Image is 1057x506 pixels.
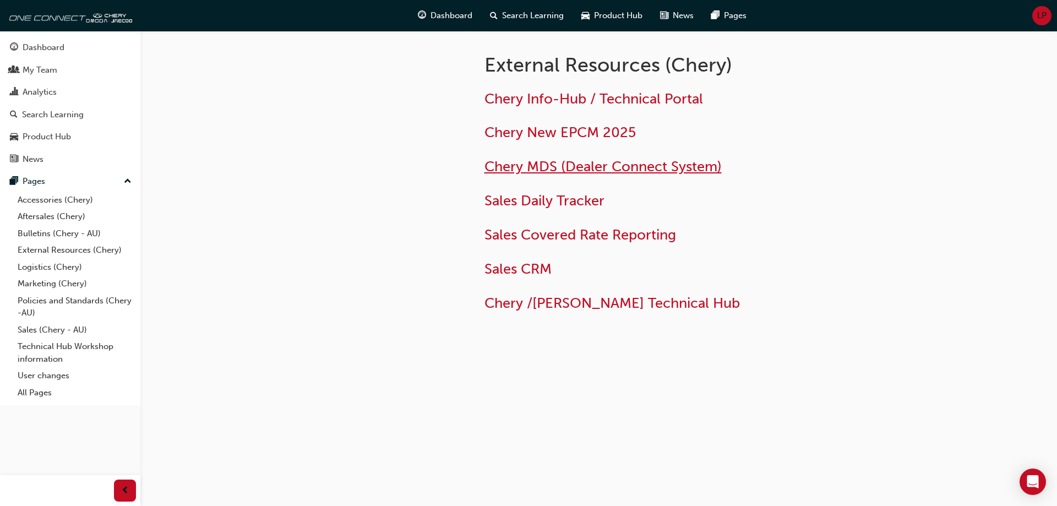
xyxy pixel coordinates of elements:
span: Pages [724,9,747,22]
img: oneconnect [6,4,132,26]
div: Search Learning [22,108,84,121]
div: Pages [23,175,45,188]
button: LP [1032,6,1051,25]
a: news-iconNews [651,4,702,27]
a: Chery MDS (Dealer Connect System) [484,158,722,175]
a: Policies and Standards (Chery -AU) [13,292,136,322]
a: User changes [13,367,136,384]
a: Chery Info-Hub / Technical Portal [484,90,703,107]
a: Bulletins (Chery - AU) [13,225,136,242]
span: search-icon [10,110,18,120]
a: Search Learning [4,105,136,125]
div: Open Intercom Messenger [1020,469,1046,495]
a: Sales CRM [484,260,552,278]
span: car-icon [10,132,18,142]
a: News [4,149,136,170]
span: Product Hub [594,9,642,22]
a: Chery /[PERSON_NAME] Technical Hub [484,295,740,312]
h1: External Resources (Chery) [484,53,846,77]
div: Analytics [23,86,57,99]
span: Search Learning [502,9,564,22]
button: DashboardMy TeamAnalyticsSearch LearningProduct HubNews [4,35,136,171]
a: pages-iconPages [702,4,755,27]
div: My Team [23,64,57,77]
span: people-icon [10,66,18,75]
span: news-icon [660,9,668,23]
span: News [673,9,694,22]
span: up-icon [124,175,132,189]
a: Marketing (Chery) [13,275,136,292]
span: search-icon [490,9,498,23]
a: Dashboard [4,37,136,58]
span: chart-icon [10,88,18,97]
a: car-iconProduct Hub [573,4,651,27]
a: guage-iconDashboard [409,4,481,27]
span: car-icon [581,9,590,23]
span: pages-icon [711,9,720,23]
a: Logistics (Chery) [13,259,136,276]
a: Aftersales (Chery) [13,208,136,225]
span: guage-icon [10,43,18,53]
span: guage-icon [418,9,426,23]
a: Accessories (Chery) [13,192,136,209]
a: Sales Daily Tracker [484,192,604,209]
span: Dashboard [431,9,472,22]
a: search-iconSearch Learning [481,4,573,27]
a: My Team [4,60,136,80]
a: All Pages [13,384,136,401]
a: Analytics [4,82,136,102]
a: Chery New EPCM 2025 [484,124,636,141]
a: Sales (Chery - AU) [13,322,136,339]
span: news-icon [10,155,18,165]
button: Pages [4,171,136,192]
span: prev-icon [121,484,129,498]
a: Sales Covered Rate Reporting [484,226,676,243]
a: Product Hub [4,127,136,147]
span: pages-icon [10,177,18,187]
span: LP [1037,9,1047,22]
div: News [23,153,43,166]
a: External Resources (Chery) [13,242,136,259]
div: Product Hub [23,130,71,143]
a: Technical Hub Workshop information [13,338,136,367]
div: Dashboard [23,41,64,54]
